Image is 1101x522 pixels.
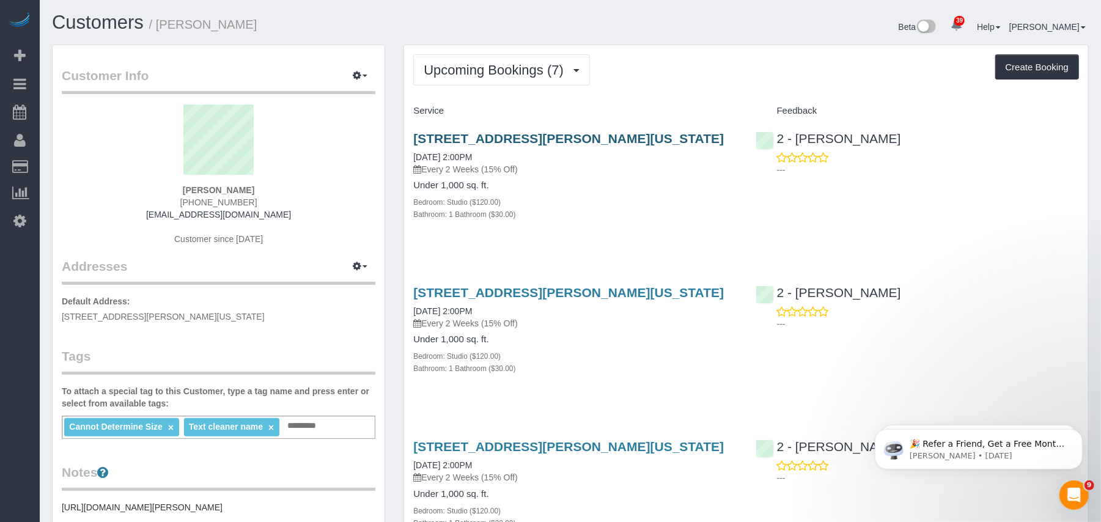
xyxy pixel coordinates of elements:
[413,334,737,345] h4: Under 1,000 sq. ft.
[995,54,1079,80] button: Create Booking
[413,131,724,145] a: [STREET_ADDRESS][PERSON_NAME][US_STATE]
[62,463,375,491] legend: Notes
[777,318,1079,330] p: ---
[756,285,901,300] a: 2 - [PERSON_NAME]
[189,422,263,432] span: Text cleaner name
[756,131,901,145] a: 2 - [PERSON_NAME]
[413,489,737,499] h4: Under 1,000 sq. ft.
[424,62,570,78] span: Upcoming Bookings (7)
[1084,480,1094,490] span: 9
[62,385,375,410] label: To attach a special tag to this Customer, type a tag name and press enter or select from availabl...
[916,20,936,35] img: New interface
[977,22,1001,32] a: Help
[413,364,515,373] small: Bathroom: 1 Bathroom ($30.00)
[756,439,901,454] a: 2 - [PERSON_NAME]
[413,163,737,175] p: Every 2 Weeks (15% Off)
[146,210,291,219] a: [EMAIL_ADDRESS][DOMAIN_NAME]
[413,54,590,86] button: Upcoming Bookings (7)
[413,471,737,483] p: Every 2 Weeks (15% Off)
[53,35,209,167] span: 🎉 Refer a Friend, Get a Free Month! 🎉 Love Automaid? Share the love! When you refer a friend who ...
[413,198,501,207] small: Bedroom: Studio ($120.00)
[62,347,375,375] legend: Tags
[856,403,1101,489] iframe: Intercom notifications message
[413,317,737,329] p: Every 2 Weeks (15% Off)
[413,180,737,191] h4: Under 1,000 sq. ft.
[268,422,274,433] a: ×
[413,210,515,219] small: Bathroom: 1 Bathroom ($30.00)
[69,422,162,432] span: Cannot Determine Size
[62,312,265,322] span: [STREET_ADDRESS][PERSON_NAME][US_STATE]
[180,197,257,207] span: [PHONE_NUMBER]
[52,12,144,33] a: Customers
[174,234,263,244] span: Customer since [DATE]
[1059,480,1089,510] iframe: Intercom live chat
[183,185,254,195] strong: [PERSON_NAME]
[7,12,32,29] img: Automaid Logo
[1009,22,1086,32] a: [PERSON_NAME]
[168,422,174,433] a: ×
[62,501,375,513] pre: [URL][DOMAIN_NAME][PERSON_NAME]
[413,507,501,515] small: Bedroom: Studio ($120.00)
[777,164,1079,176] p: ---
[413,152,472,162] a: [DATE] 2:00PM
[756,106,1079,116] h4: Feedback
[945,12,968,39] a: 39
[413,106,737,116] h4: Service
[413,285,724,300] a: [STREET_ADDRESS][PERSON_NAME][US_STATE]
[62,295,130,307] label: Default Address:
[62,67,375,94] legend: Customer Info
[413,439,724,454] a: [STREET_ADDRESS][PERSON_NAME][US_STATE]
[899,22,937,32] a: Beta
[954,16,965,26] span: 39
[413,352,501,361] small: Bedroom: Studio ($120.00)
[53,47,211,58] p: Message from Ellie, sent 4d ago
[777,472,1079,484] p: ---
[413,460,472,470] a: [DATE] 2:00PM
[413,306,472,316] a: [DATE] 2:00PM
[149,18,257,31] small: / [PERSON_NAME]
